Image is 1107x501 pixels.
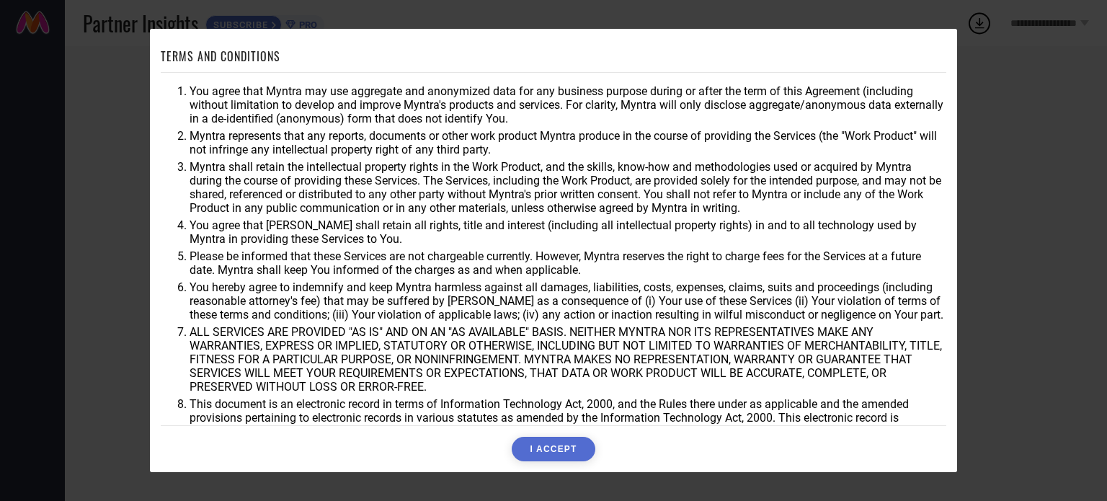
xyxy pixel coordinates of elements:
li: ALL SERVICES ARE PROVIDED "AS IS" AND ON AN "AS AVAILABLE" BASIS. NEITHER MYNTRA NOR ITS REPRESEN... [190,325,946,394]
h1: TERMS AND CONDITIONS [161,48,280,65]
li: Myntra represents that any reports, documents or other work product Myntra produce in the course ... [190,129,946,156]
li: Myntra shall retain the intellectual property rights in the Work Product, and the skills, know-ho... [190,160,946,215]
li: This document is an electronic record in terms of Information Technology Act, 2000, and the Rules... [190,397,946,438]
button: I ACCEPT [512,437,595,461]
li: Please be informed that these Services are not chargeable currently. However, Myntra reserves the... [190,249,946,277]
li: You agree that [PERSON_NAME] shall retain all rights, title and interest (including all intellect... [190,218,946,246]
li: You agree that Myntra may use aggregate and anonymized data for any business purpose during or af... [190,84,946,125]
li: You hereby agree to indemnify and keep Myntra harmless against all damages, liabilities, costs, e... [190,280,946,322]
